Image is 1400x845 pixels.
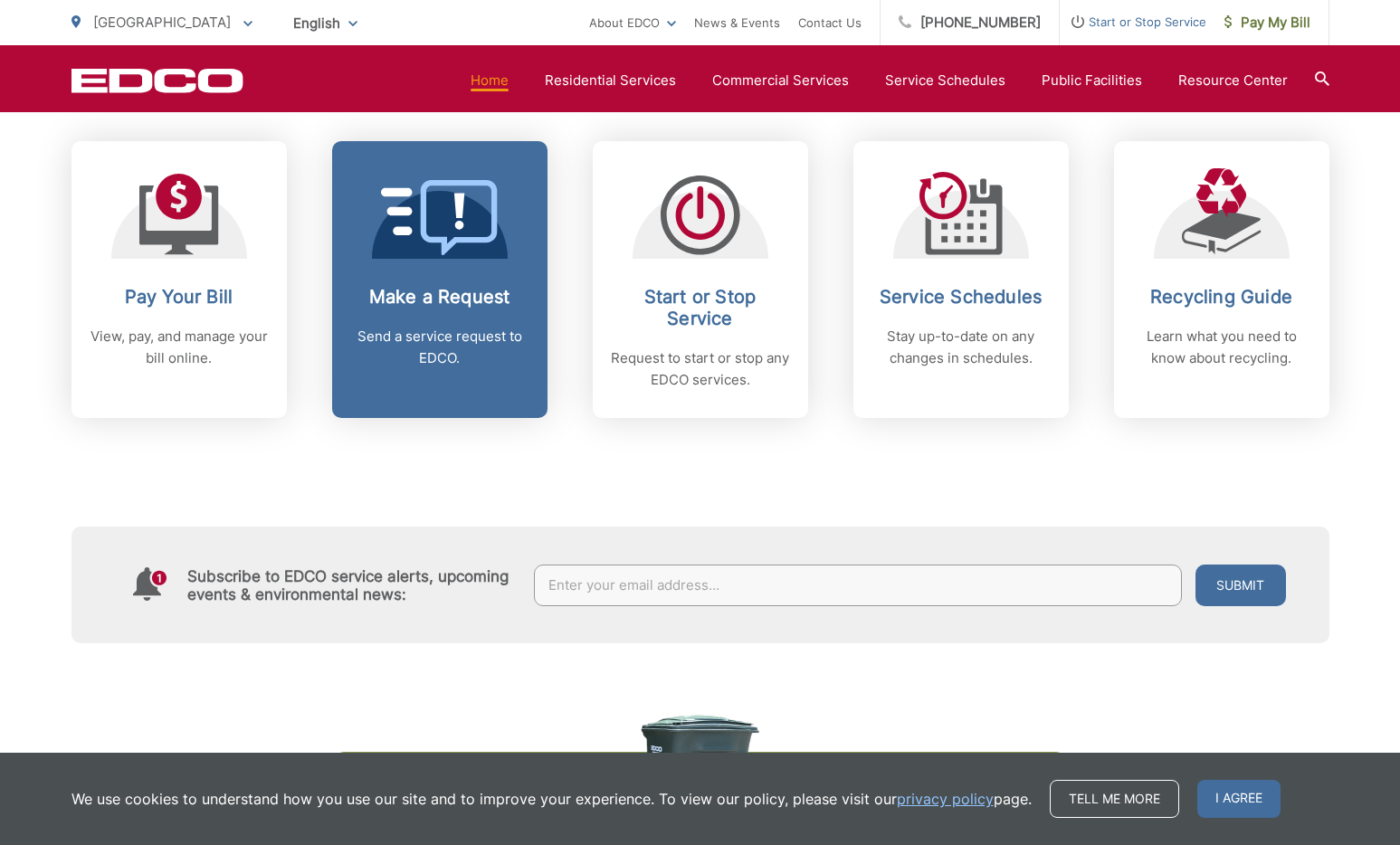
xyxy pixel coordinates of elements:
[187,567,517,603] h4: Subscribe to EDCO service alerts, upcoming events & environmental news:
[712,70,849,91] a: Commercial Services
[1132,286,1311,308] h2: Recycling Guide
[1050,780,1179,818] a: Tell me more
[1178,70,1288,91] a: Resource Center
[71,68,243,93] a: EDCD logo. Return to the homepage.
[332,141,548,418] a: Make a Request Send a service request to EDCO.
[280,7,371,39] span: English
[71,141,287,418] a: Pay Your Bill View, pay, and manage your bill online.
[471,70,509,91] a: Home
[694,12,780,33] a: News & Events
[853,141,1069,418] a: Service Schedules Stay up-to-date on any changes in schedules.
[885,70,1005,91] a: Service Schedules
[545,70,676,91] a: Residential Services
[90,286,269,308] h2: Pay Your Bill
[1132,326,1311,369] p: Learn what you need to know about recycling.
[871,286,1051,308] h2: Service Schedules
[611,347,790,391] p: Request to start or stop any EDCO services.
[1195,565,1286,606] button: Submit
[534,565,1182,606] input: Enter your email address...
[798,12,862,33] a: Contact Us
[897,788,994,810] a: privacy policy
[1224,12,1310,33] span: Pay My Bill
[93,14,231,31] span: [GEOGRAPHIC_DATA]
[589,12,676,33] a: About EDCO
[350,286,529,308] h2: Make a Request
[871,326,1051,369] p: Stay up-to-date on any changes in schedules.
[1042,70,1142,91] a: Public Facilities
[1197,780,1281,818] span: I agree
[611,286,790,329] h2: Start or Stop Service
[90,326,269,369] p: View, pay, and manage your bill online.
[350,326,529,369] p: Send a service request to EDCO.
[71,788,1032,810] p: We use cookies to understand how you use our site and to improve your experience. To view our pol...
[1114,141,1329,418] a: Recycling Guide Learn what you need to know about recycling.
